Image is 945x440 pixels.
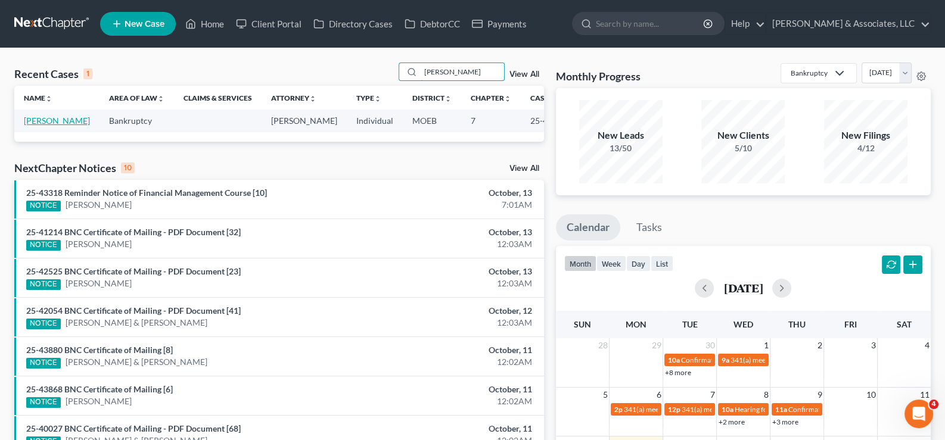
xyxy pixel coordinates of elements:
[309,95,316,102] i: unfold_more
[466,13,533,35] a: Payments
[371,317,532,329] div: 12:03AM
[904,400,933,428] iframe: Intercom live chat
[651,255,673,272] button: list
[722,355,729,364] span: 9a
[100,110,174,132] td: Bankruptcy
[504,95,511,102] i: unfold_more
[865,388,877,402] span: 10
[655,388,663,402] span: 6
[26,423,241,433] a: 25-40027 BNC Certificate of Mailing - PDF Document [68]
[574,319,591,329] span: Sun
[371,356,532,368] div: 12:02AM
[626,319,646,329] span: Mon
[26,345,173,355] a: 25-43880 BNC Certificate of Mailing [8]
[816,388,823,402] span: 9
[403,110,461,132] td: MOEB
[66,277,132,289] a: [PERSON_NAME]
[897,319,912,329] span: Sat
[399,13,466,35] a: DebtorCC
[26,358,61,369] div: NOTICE
[109,93,164,102] a: Area of Lawunfold_more
[26,240,61,251] div: NOTICE
[271,93,316,102] a: Attorneyunfold_more
[772,417,798,426] a: +3 more
[597,338,609,352] span: 28
[24,93,52,102] a: Nameunfold_more
[723,282,763,294] h2: [DATE]
[371,266,532,277] div: October, 13
[26,397,61,408] div: NOTICE
[626,255,651,272] button: day
[66,238,132,250] a: [PERSON_NAME]
[371,344,532,356] div: October, 11
[356,93,381,102] a: Typeunfold_more
[509,164,539,173] a: View All
[26,279,61,290] div: NOTICE
[121,163,135,173] div: 10
[733,319,753,329] span: Wed
[157,95,164,102] i: unfold_more
[614,405,623,414] span: 2p
[83,68,92,79] div: 1
[45,95,52,102] i: unfold_more
[668,405,680,414] span: 12p
[870,338,877,352] span: 3
[824,142,907,154] div: 4/12
[179,13,230,35] a: Home
[735,405,891,414] span: Hearing for [PERSON_NAME] & [PERSON_NAME]
[66,199,132,211] a: [PERSON_NAME]
[775,405,787,414] span: 11a
[788,405,924,414] span: Confirmation hearing for [PERSON_NAME]
[307,13,399,35] a: Directory Cases
[230,13,307,35] a: Client Portal
[682,405,797,414] span: 341(a) meeting for [PERSON_NAME]
[174,86,262,110] th: Claims & Services
[701,129,785,142] div: New Clients
[371,187,532,199] div: October, 13
[709,388,716,402] span: 7
[668,355,680,364] span: 10a
[651,338,663,352] span: 29
[788,319,806,329] span: Thu
[602,388,609,402] span: 5
[26,188,267,198] a: 25-43318 Reminder Notice of Financial Management Course [10]
[530,93,568,102] a: Case Nounfold_more
[665,368,691,377] a: +8 more
[626,214,673,241] a: Tasks
[824,129,907,142] div: New Filings
[704,338,716,352] span: 30
[26,305,241,316] a: 25-42054 BNC Certificate of Mailing - PDF Document [41]
[624,405,739,414] span: 341(a) meeting for [PERSON_NAME]
[26,266,241,276] a: 25-42525 BNC Certificate of Mailing - PDF Document [23]
[725,13,765,35] a: Help
[681,355,816,364] span: Confirmation hearing for [PERSON_NAME]
[371,423,532,435] div: October, 11
[14,67,92,81] div: Recent Cases
[924,338,931,352] span: 4
[564,255,596,272] button: month
[719,417,745,426] a: +2 more
[374,95,381,102] i: unfold_more
[682,319,698,329] span: Tue
[596,13,705,35] input: Search by name...
[66,395,132,407] a: [PERSON_NAME]
[14,161,135,175] div: NextChapter Notices
[844,319,857,329] span: Fri
[371,238,532,250] div: 12:03AM
[371,305,532,317] div: October, 12
[509,70,539,79] a: View All
[262,110,347,132] td: [PERSON_NAME]
[461,110,521,132] td: 7
[929,400,938,409] span: 4
[26,227,241,237] a: 25-41214 BNC Certificate of Mailing - PDF Document [32]
[763,338,770,352] span: 1
[26,384,173,394] a: 25-43868 BNC Certificate of Mailing [6]
[471,93,511,102] a: Chapterunfold_more
[371,199,532,211] div: 7:01AM
[556,69,641,83] h3: Monthly Progress
[579,129,663,142] div: New Leads
[371,226,532,238] div: October, 13
[521,110,578,132] td: 25-43404
[763,388,770,402] span: 8
[125,20,164,29] span: New Case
